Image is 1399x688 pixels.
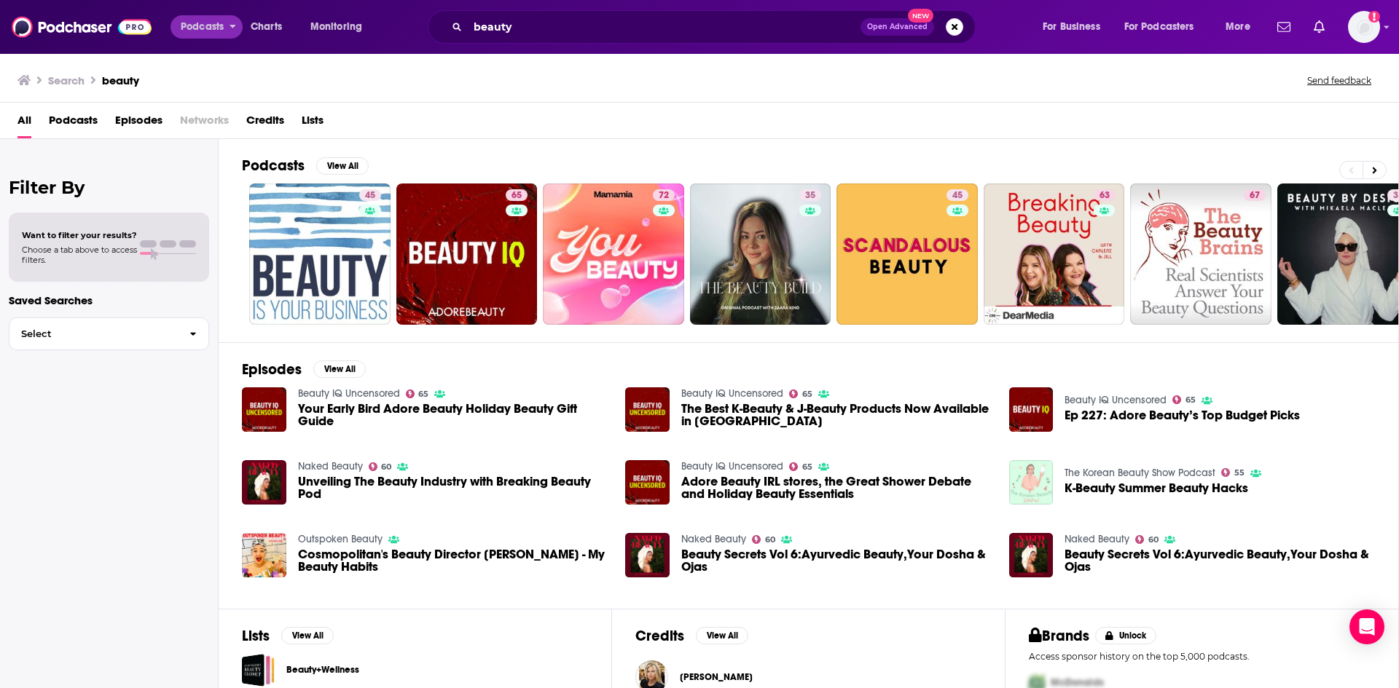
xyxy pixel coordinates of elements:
[506,189,528,201] a: 65
[242,157,369,175] a: PodcastsView All
[1244,189,1266,201] a: 67
[789,390,812,398] a: 65
[1303,74,1376,87] button: Send feedback
[1271,15,1296,39] a: Show notifications dropdown
[1009,533,1054,577] img: Beauty Secrets Vol 6:Ayurvedic Beauty,Your Dosha & Ojas
[1234,470,1245,476] span: 55
[12,13,152,41] a: Podchaser - Follow, Share and Rate Podcasts
[316,157,369,175] button: View All
[1148,537,1159,543] span: 60
[1221,468,1245,477] a: 55
[681,533,746,545] a: Naked Beauty
[1349,609,1384,644] div: Open Intercom Messenger
[442,10,990,44] div: Search podcasts, credits, & more...
[625,460,670,505] img: Adore Beauty IRL stores, the Great Shower Debate and Holiday Beauty Essentials
[625,533,670,577] img: Beauty Secrets Vol 6:Ayurvedic Beauty,Your Dosha & Ojas
[681,403,992,427] span: The Best K-Beauty & J-Beauty Products Now Available in [GEOGRAPHIC_DATA]
[249,183,391,325] a: 45
[300,15,381,39] button: open menu
[681,548,992,573] a: Beauty Secrets Vol 6:Ayurvedic Beauty,Your Dosha & Ojas
[1135,535,1159,544] a: 60
[49,108,98,138] a: Podcasts
[1094,189,1116,201] a: 63
[1065,482,1248,494] a: K-Beauty Summer Beauty Hacks
[1130,183,1271,325] a: 67
[1100,189,1110,203] span: 63
[1308,15,1331,39] a: Show notifications dropdown
[406,390,429,398] a: 65
[635,627,748,645] a: CreditsView All
[241,15,291,39] a: Charts
[17,108,31,138] a: All
[468,15,861,39] input: Search podcasts, credits, & more...
[286,662,359,678] a: Beauty+Wellness
[242,654,275,687] a: Beauty+Wellness
[365,189,375,203] span: 45
[242,157,305,175] h2: Podcasts
[836,183,978,325] a: 45
[867,23,928,31] span: Open Advanced
[181,17,224,37] span: Podcasts
[1348,11,1380,43] span: Logged in as ShoutComms
[681,387,783,400] a: Beauty IQ Uncensored
[947,189,968,201] a: 45
[805,189,815,203] span: 35
[984,183,1125,325] a: 63
[1043,17,1100,37] span: For Business
[298,533,383,545] a: Outspoken Beauty
[1065,409,1300,422] a: Ep 227: Adore Beauty’s Top Budget Picks
[246,108,284,138] span: Credits
[242,387,286,432] a: Your Early Bird Adore Beauty Holiday Beauty Gift Guide
[1348,11,1380,43] img: User Profile
[302,108,324,138] span: Lists
[242,360,302,379] h2: Episodes
[396,183,538,325] a: 65
[171,15,243,39] button: open menu
[298,460,363,472] a: Naked Beauty
[1032,15,1118,39] button: open menu
[310,17,362,37] span: Monitoring
[281,627,334,644] button: View All
[298,387,400,400] a: Beauty IQ Uncensored
[1009,387,1054,432] a: Ep 227: Adore Beauty’s Top Budget Picks
[9,317,209,350] button: Select
[625,387,670,432] img: The Best K-Beauty & J-Beauty Products Now Available in Australia
[251,17,282,37] span: Charts
[696,627,748,644] button: View All
[802,464,812,470] span: 65
[115,108,162,138] span: Episodes
[1029,627,1089,645] h2: Brands
[680,671,753,683] a: Marla Beck
[1115,15,1215,39] button: open menu
[242,533,286,577] img: Cosmopolitan's Beauty Director Victoria Jowett - My Beauty Habits
[1065,533,1129,545] a: Naked Beauty
[1065,467,1215,479] a: The Korean Beauty Show Podcast
[1009,460,1054,505] img: K-Beauty Summer Beauty Hacks
[861,18,934,36] button: Open AdvancedNew
[1029,651,1375,662] p: Access sponsor history on the top 5,000 podcasts.
[1215,15,1269,39] button: open menu
[298,475,608,500] a: Unveiling The Beauty Industry with Breaking Beauty Pod
[9,293,209,307] p: Saved Searches
[1250,189,1260,203] span: 67
[1172,395,1196,404] a: 65
[22,230,137,240] span: Want to filter your results?
[789,462,812,471] a: 65
[102,74,139,87] h3: beauty
[952,189,963,203] span: 45
[381,464,391,470] span: 60
[681,460,783,472] a: Beauty IQ Uncensored
[799,189,821,201] a: 35
[543,183,684,325] a: 72
[9,177,209,198] h2: Filter By
[681,475,992,500] a: Adore Beauty IRL stores, the Great Shower Debate and Holiday Beauty Essentials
